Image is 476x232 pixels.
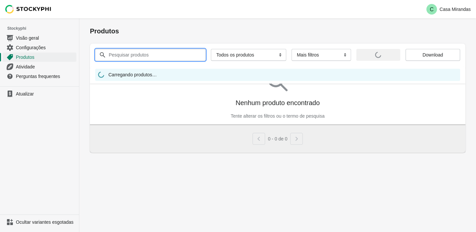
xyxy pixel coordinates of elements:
[426,4,437,15] span: Avatar com iniciais C
[16,35,39,41] font: Visão geral
[440,7,471,12] font: Casa Mirandas
[16,64,35,69] font: Atividade
[16,45,46,50] font: Configurações
[3,89,76,98] a: Atualizar
[3,33,76,43] a: Visão geral
[430,7,434,12] text: C
[3,43,76,52] a: Configurações
[424,3,473,16] button: Avatar com iniciais CCasa Mirandas
[7,26,26,31] font: Stockyphi
[422,52,443,58] font: Download
[3,62,76,71] a: Atividade
[16,74,60,79] font: Perguntas frequentes
[108,49,194,61] input: Pesquisar produtos
[16,55,34,60] font: Produtos
[3,217,76,227] a: Ocultar variantes esgotadas
[90,27,119,35] font: Produtos
[16,219,73,225] font: Ocultar variantes esgotadas
[3,71,76,81] a: Perguntas frequentes
[253,130,302,145] nav: Paginação
[5,5,52,14] img: Stockyphi
[236,99,320,106] font: Nenhum produto encontrado
[3,52,76,62] a: Produtos
[108,72,157,77] font: Carregando produtos…
[406,49,460,61] button: Download
[16,91,34,97] font: Atualizar
[268,136,287,141] font: 0 - 0 de 0
[231,113,325,119] font: Tente alterar os filtros ou o termo de pesquisa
